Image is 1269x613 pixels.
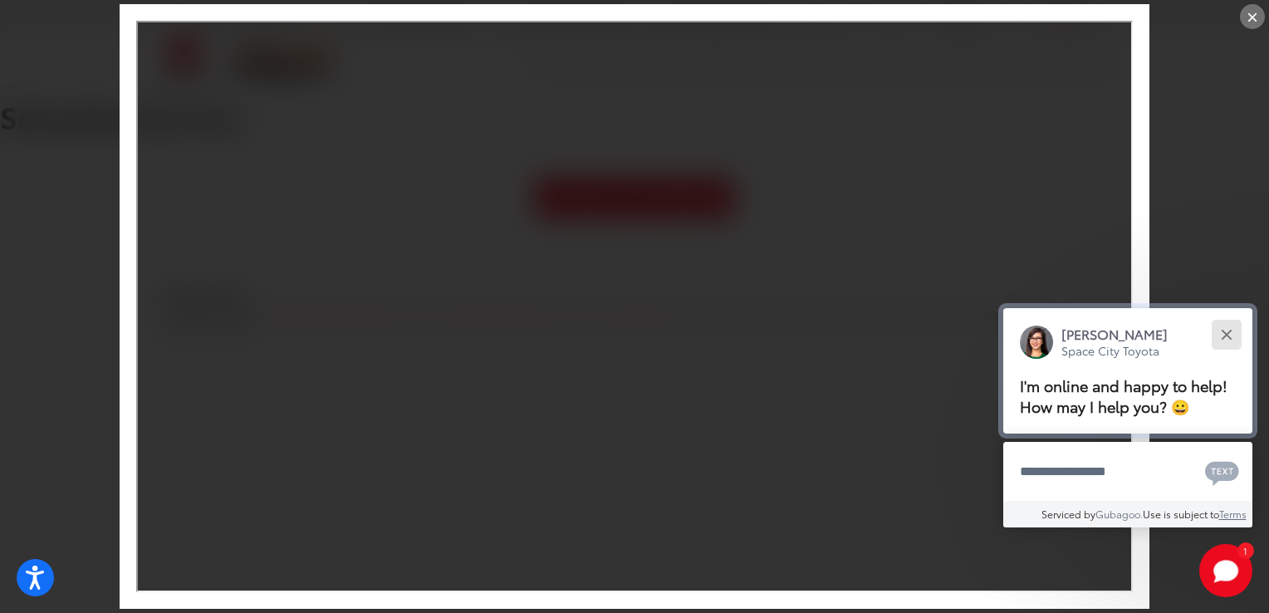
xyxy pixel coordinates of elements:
[1200,453,1244,490] button: Chat with SMS
[1199,544,1252,597] svg: Start Chat
[1061,343,1168,359] p: Space City Toyota
[1208,316,1244,352] button: Close
[1205,459,1239,486] svg: Text
[1061,325,1168,343] p: [PERSON_NAME]
[1020,375,1227,417] span: I'm online and happy to help! How may I help you? 😀
[1243,547,1247,554] span: 1
[1240,4,1265,29] div: ×
[1003,442,1252,502] textarea: Type your message
[1003,308,1252,527] div: Close[PERSON_NAME]Space City ToyotaI'm online and happy to help! How may I help you? 😀Type your m...
[1219,507,1247,521] a: Terms
[1041,507,1095,521] span: Serviced by
[1143,507,1219,521] span: Use is subject to
[1199,544,1252,597] button: Toggle Chat Window
[1095,507,1143,521] a: Gubagoo.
